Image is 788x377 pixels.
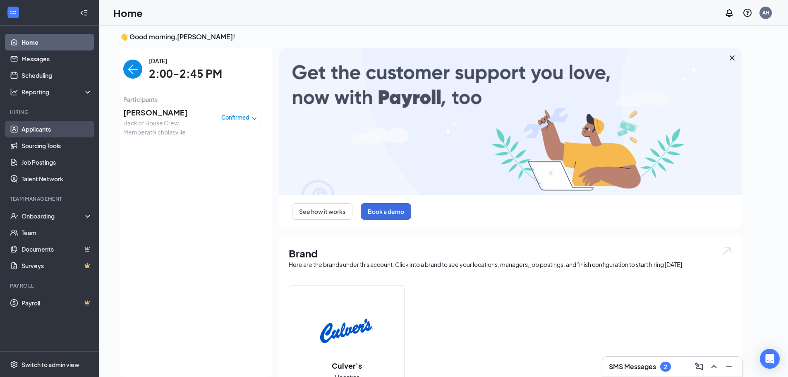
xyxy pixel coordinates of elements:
[361,203,411,220] button: Book a demo
[760,349,780,369] div: Open Intercom Messenger
[22,67,92,84] a: Scheduling
[22,34,92,50] a: Home
[10,360,18,369] svg: Settings
[10,282,91,289] div: Payroll
[707,360,721,373] button: ChevronUp
[123,118,210,137] span: Back of House Crew Member at Nicholasville
[22,241,92,257] a: DocumentsCrown
[10,88,18,96] svg: Analysis
[692,360,706,373] button: ComposeMessage
[279,48,742,195] img: payroll-large.gif
[22,50,92,67] a: Messages
[251,115,257,121] span: down
[10,195,91,202] div: Team Management
[289,246,732,260] h1: Brand
[149,65,222,82] span: 2:00-2:45 PM
[320,304,373,357] img: Culver's
[123,107,210,118] span: [PERSON_NAME]
[149,56,222,65] span: [DATE]
[221,113,249,122] span: Confirmed
[22,360,79,369] div: Switch to admin view
[22,257,92,274] a: SurveysCrown
[22,224,92,241] a: Team
[22,295,92,311] a: PayrollCrown
[22,88,93,96] div: Reporting
[762,9,769,16] div: AH
[10,212,18,220] svg: UserCheck
[323,360,370,371] h2: Culver's
[22,137,92,154] a: Sourcing Tools
[22,154,92,170] a: Job Postings
[289,260,732,269] div: Here are the brands under this account. Click into a brand to see your locations, managers, job p...
[722,360,735,373] button: Minimize
[724,362,734,372] svg: Minimize
[80,9,88,17] svg: Collapse
[22,121,92,137] a: Applicants
[694,362,704,372] svg: ComposeMessage
[724,8,734,18] svg: Notifications
[123,60,142,79] button: back-button
[9,8,17,17] svg: WorkstreamLogo
[721,246,732,256] img: open.6027fd2a22e1237b5b06.svg
[123,95,261,104] span: Participants
[10,108,91,115] div: Hiring
[22,212,85,220] div: Onboarding
[292,203,352,220] button: See how it works
[664,363,667,370] div: 2
[742,8,752,18] svg: QuestionInfo
[609,362,656,371] h3: SMS Messages
[22,170,92,187] a: Talent Network
[113,6,143,20] h1: Home
[120,32,742,41] h3: 👋 Good morning, [PERSON_NAME] !
[709,362,719,372] svg: ChevronUp
[727,53,737,63] svg: Cross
